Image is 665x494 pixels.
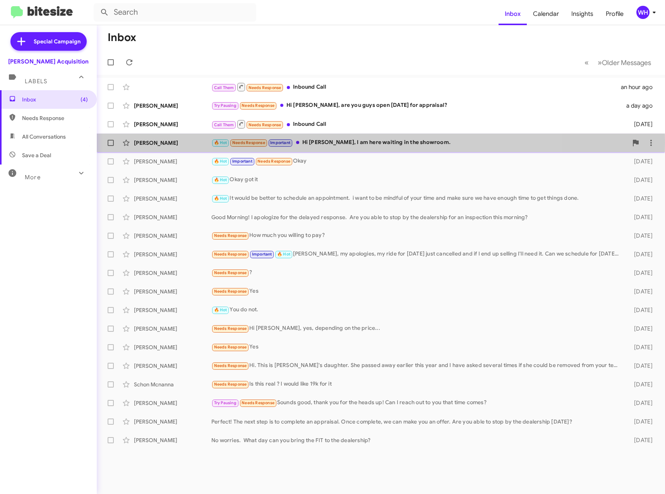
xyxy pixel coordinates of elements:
span: Needs Response [242,400,274,405]
div: [DATE] [623,250,659,258]
a: Calendar [527,3,565,25]
div: [DATE] [623,399,659,407]
span: Try Pausing [214,103,237,108]
span: Call Them [214,85,234,90]
div: [PERSON_NAME] [134,418,211,425]
span: Needs Response [232,140,265,145]
span: Needs Response [214,270,247,275]
div: [PERSON_NAME] [134,306,211,314]
button: WH [630,6,656,19]
div: [PERSON_NAME], my apologies, my ride for [DATE] just cancelled and if I end up selling I'll need ... [211,250,623,259]
div: No worries. What day can you bring the FIT to the dealership? [211,436,623,444]
div: Perfect! The next step is to complete an appraisal. Once complete, we can make you an offer. Are ... [211,418,623,425]
span: Needs Response [214,345,247,350]
span: Important [252,252,272,257]
span: Needs Response [242,103,274,108]
div: [PERSON_NAME] Acquisition [8,58,89,65]
span: 🔥 Hot [277,252,290,257]
div: [DATE] [623,343,659,351]
div: [PERSON_NAME] [134,325,211,333]
div: [DATE] [623,288,659,295]
div: [PERSON_NAME] [134,158,211,165]
span: Needs Response [214,363,247,368]
div: [PERSON_NAME] [134,436,211,444]
span: 🔥 Hot [214,140,227,145]
div: Yes [211,343,623,352]
div: Good Morning! I apologize for the delayed response. Are you able to stop by the dealership for an... [211,213,623,221]
div: [PERSON_NAME] [134,213,211,221]
span: Needs Response [257,159,290,164]
span: Try Pausing [214,400,237,405]
div: Okay [211,157,623,166]
div: [DATE] [623,269,659,277]
span: Needs Response [214,382,247,387]
div: Yes [211,287,623,296]
div: [PERSON_NAME] [134,362,211,370]
div: [DATE] [623,362,659,370]
h1: Inbox [108,31,136,44]
span: Important [232,159,252,164]
span: 🔥 Hot [214,177,227,182]
div: You do not. [211,305,623,314]
button: Previous [580,55,593,70]
div: [DATE] [623,436,659,444]
span: Needs Response [214,326,247,331]
div: It would be better to schedule an appointment. i want to be mindful of your time and make sure we... [211,194,623,203]
span: More [25,174,41,181]
span: Inbox [22,96,88,103]
div: [PERSON_NAME] [134,176,211,184]
div: [DATE] [623,176,659,184]
div: Okay got it [211,175,623,184]
span: Call Them [214,122,234,127]
span: Needs Response [214,252,247,257]
div: [PERSON_NAME] [134,343,211,351]
span: Special Campaign [34,38,81,45]
div: Sounds good, thank you for the heads up! Can I reach out to you that time comes? [211,398,623,407]
a: Insights [565,3,600,25]
span: Needs Response [249,85,281,90]
div: Inbound Call [211,119,623,129]
div: [DATE] [623,195,659,202]
div: [PERSON_NAME] [134,232,211,240]
a: Inbox [499,3,527,25]
div: [PERSON_NAME] [134,195,211,202]
div: Hi [PERSON_NAME], yes, depending on the price... [211,324,623,333]
a: Profile [600,3,630,25]
div: [PERSON_NAME] [134,399,211,407]
nav: Page navigation example [580,55,656,70]
div: Is this real ? I would like 19k for it [211,380,623,389]
span: Older Messages [602,58,651,67]
div: [PERSON_NAME] [134,269,211,277]
div: [PERSON_NAME] [134,288,211,295]
span: » [598,58,602,67]
span: 🔥 Hot [214,307,227,312]
div: [PERSON_NAME] [134,139,211,147]
div: [PERSON_NAME] [134,250,211,258]
div: [DATE] [623,381,659,388]
div: WH [636,6,650,19]
span: Labels [25,78,47,85]
div: Hi. This is [PERSON_NAME]'s daughter. She passed away earlier this year and I have asked several ... [211,361,623,370]
div: [PERSON_NAME] [134,120,211,128]
span: (4) [81,96,88,103]
div: [DATE] [623,325,659,333]
span: All Conversations [22,133,66,141]
span: Needs Response [22,114,88,122]
div: Hi [PERSON_NAME], I am here waiting in the showroom. [211,138,628,147]
span: 🔥 Hot [214,196,227,201]
span: Important [270,140,290,145]
span: Needs Response [214,289,247,294]
span: 🔥 Hot [214,159,227,164]
div: [DATE] [623,418,659,425]
div: [DATE] [623,213,659,221]
div: Schon Mcnanna [134,381,211,388]
div: [DATE] [623,306,659,314]
div: [DATE] [623,158,659,165]
div: [DATE] [623,120,659,128]
button: Next [593,55,656,70]
span: « [584,58,589,67]
input: Search [94,3,256,22]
